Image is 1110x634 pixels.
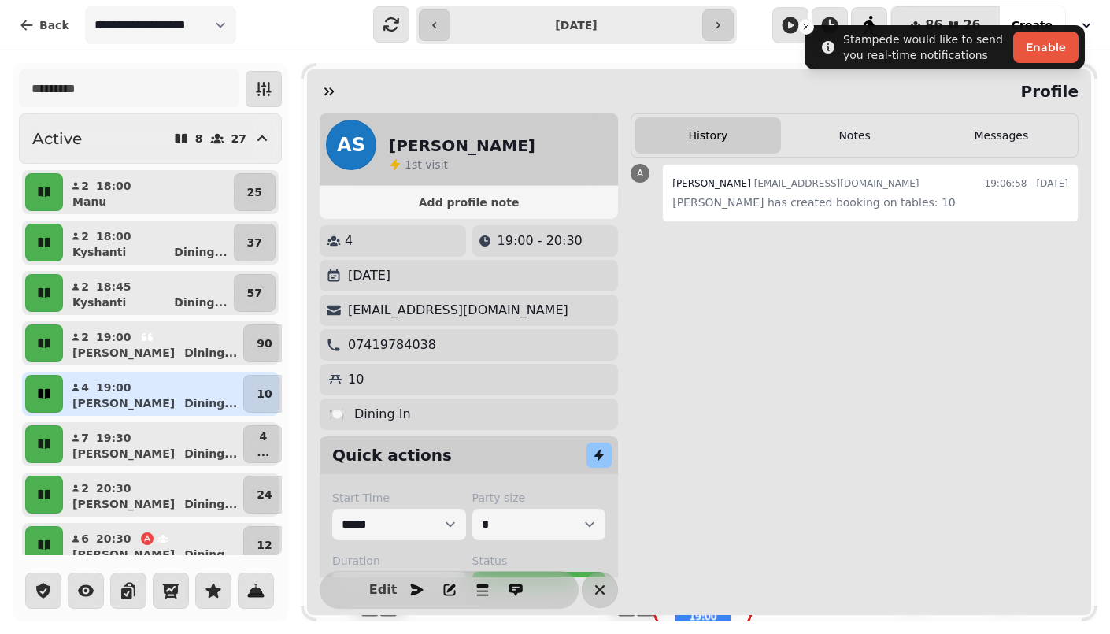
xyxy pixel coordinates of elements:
p: 90 [257,336,272,351]
button: Close toast [798,19,814,35]
p: Dining ... [184,345,237,361]
h2: Quick actions [332,444,452,466]
button: Create [999,6,1065,44]
button: Add profile note [326,192,612,213]
span: Back [39,20,69,31]
p: 2 [80,279,90,295]
span: Edit [374,584,393,596]
p: Dining ... [184,395,237,411]
button: Messages [928,117,1075,154]
button: 4... [243,425,283,463]
button: 218:45KyshantiDining... [66,274,231,312]
p: Dining ... [184,496,237,512]
button: 10 [243,375,285,413]
h2: [PERSON_NAME] [389,135,535,157]
p: 19:00 [96,329,131,345]
button: Enable [1013,32,1079,63]
p: 🍽️ [329,405,345,424]
span: Add profile note [339,197,599,208]
button: 37 [234,224,276,261]
span: st [412,158,425,171]
button: 218:00Manu [66,173,231,211]
button: 218:00KyshantiDining... [66,224,231,261]
button: 620:30[PERSON_NAME]Dining... [66,526,240,564]
button: Notes [781,117,927,154]
button: Active827 [19,113,282,164]
p: [PERSON_NAME] [72,496,175,512]
button: 419:00[PERSON_NAME]Dining... [66,375,240,413]
p: [PERSON_NAME] [72,547,175,562]
button: Edit [368,574,399,606]
p: 4 [80,380,90,395]
p: Dining ... [184,446,237,462]
button: 8626 [891,6,1000,44]
p: Dining ... [174,295,227,310]
p: 4 [257,428,269,444]
p: [PERSON_NAME] [72,395,175,411]
p: 20:30 [96,531,131,547]
span: 1 [405,158,412,171]
p: Kyshanti [72,295,126,310]
p: visit [405,157,448,172]
button: 220:30[PERSON_NAME]Dining... [66,476,240,514]
span: A [637,169,643,178]
p: 18:00 [96,178,131,194]
div: [EMAIL_ADDRESS][DOMAIN_NAME] [672,174,919,193]
p: 19:00 - 20:30 [498,232,583,250]
p: 37 [247,235,262,250]
p: 4 [345,232,353,250]
p: 57 [247,285,262,301]
label: Party size [472,490,606,506]
button: 24 [243,476,285,514]
h2: Active [32,128,82,150]
p: 07419784038 [348,336,436,354]
p: 2 [80,329,90,345]
label: Duration [332,553,466,569]
p: Dining In [354,405,411,424]
button: History [635,117,781,154]
p: 19:30 [96,430,131,446]
p: 12 [257,537,272,553]
p: [PERSON_NAME] has created booking on tables: 10 [672,193,1068,212]
p: [EMAIL_ADDRESS][DOMAIN_NAME] [348,301,568,320]
button: 719:30[PERSON_NAME]Dining... [66,425,240,463]
label: Start Time [332,490,466,506]
p: Dining ... [174,244,227,260]
div: Stampede would like to send you real-time notifications [843,32,1007,63]
button: 90 [243,324,285,362]
p: 2 [80,228,90,244]
p: 10 [348,370,364,389]
span: [PERSON_NAME] [672,178,751,189]
p: 18:00 [96,228,131,244]
p: 2 [80,178,90,194]
p: [PERSON_NAME] [72,345,175,361]
p: 27 [231,133,246,144]
p: 20:30 [96,480,131,496]
h2: Profile [1014,80,1079,102]
p: 7 [80,430,90,446]
p: 2 [80,480,90,496]
button: 57 [234,274,276,312]
p: 18:45 [96,279,131,295]
button: Back [6,6,82,44]
p: 19:00 [96,380,131,395]
span: AS [337,135,365,154]
button: 219:00[PERSON_NAME]Dining... [66,324,240,362]
time: 19:06:58 - [DATE] [985,174,1068,193]
p: 25 [247,184,262,200]
p: Manu [72,194,106,209]
p: Dining ... [184,547,237,562]
p: ... [257,444,269,460]
label: Status [472,553,606,569]
p: [PERSON_NAME] [72,446,175,462]
p: 24 [257,487,272,502]
p: Kyshanti [72,244,126,260]
p: [DATE] [348,266,390,285]
button: 12 [243,526,285,564]
p: 8 [195,133,203,144]
p: 6 [80,531,90,547]
button: 25 [234,173,276,211]
p: 10 [257,386,272,402]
